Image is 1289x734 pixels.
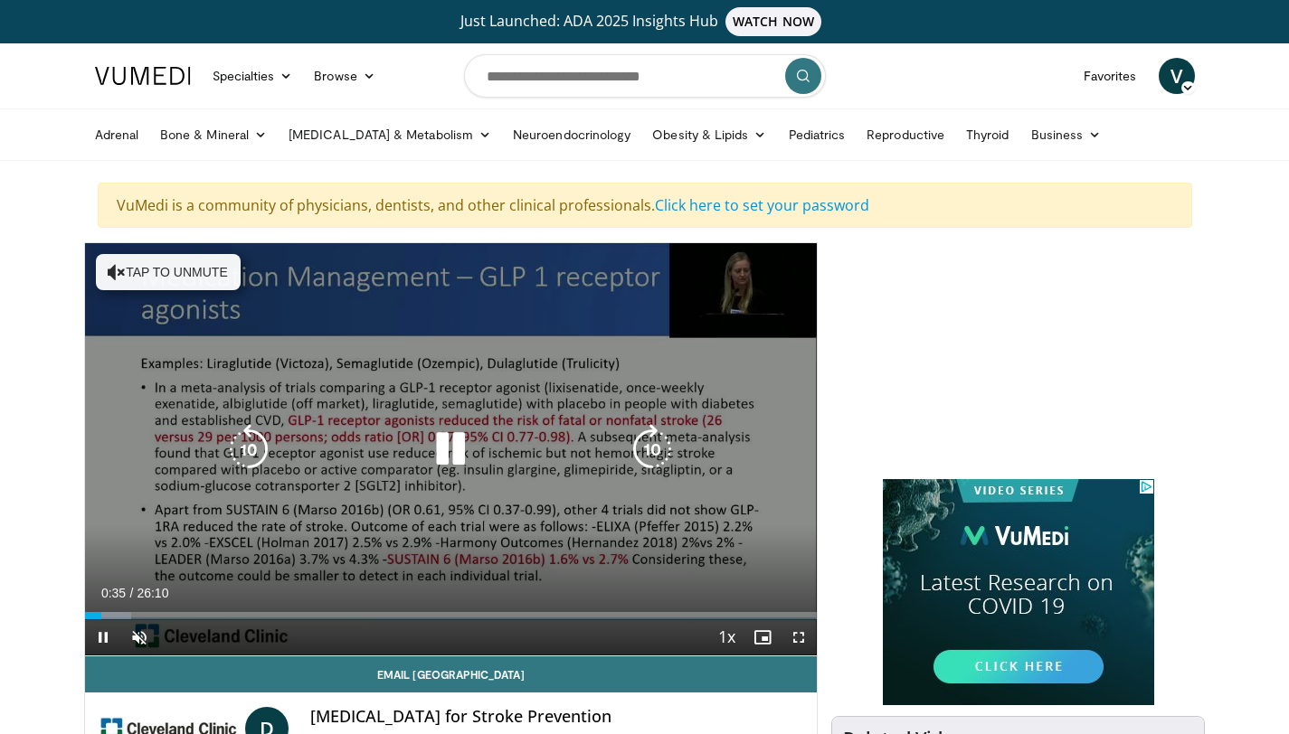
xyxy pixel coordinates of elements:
button: Pause [85,619,121,655]
a: Adrenal [84,117,150,153]
a: Business [1020,117,1113,153]
a: Favorites [1073,58,1148,94]
div: VuMedi is a community of physicians, dentists, and other clinical professionals. [98,183,1192,228]
button: Playback Rate [708,619,744,655]
h4: [MEDICAL_DATA] for Stroke Prevention [310,707,802,727]
a: Neuroendocrinology [502,117,641,153]
a: Browse [303,58,386,94]
iframe: Advertisement [883,242,1154,468]
img: VuMedi Logo [95,67,191,85]
video-js: Video Player [85,243,818,656]
span: 0:35 [101,586,126,600]
button: Tap to unmute [96,254,241,290]
a: Thyroid [955,117,1020,153]
a: V [1159,58,1195,94]
iframe: Advertisement [883,479,1154,705]
a: Obesity & Lipids [641,117,777,153]
button: Fullscreen [781,619,817,655]
span: WATCH NOW [725,7,821,36]
a: Specialties [202,58,304,94]
span: 26:10 [137,586,168,600]
input: Search topics, interventions [464,54,826,98]
a: Reproductive [856,117,955,153]
a: Bone & Mineral [149,117,278,153]
a: Just Launched: ADA 2025 Insights HubWATCH NOW [98,7,1192,36]
a: Click here to set your password [655,195,869,215]
div: Progress Bar [85,612,818,619]
a: Email [GEOGRAPHIC_DATA] [85,656,818,692]
a: Pediatrics [778,117,857,153]
a: [MEDICAL_DATA] & Metabolism [278,117,502,153]
button: Unmute [121,619,157,655]
button: Enable picture-in-picture mode [744,619,781,655]
span: / [130,586,134,600]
